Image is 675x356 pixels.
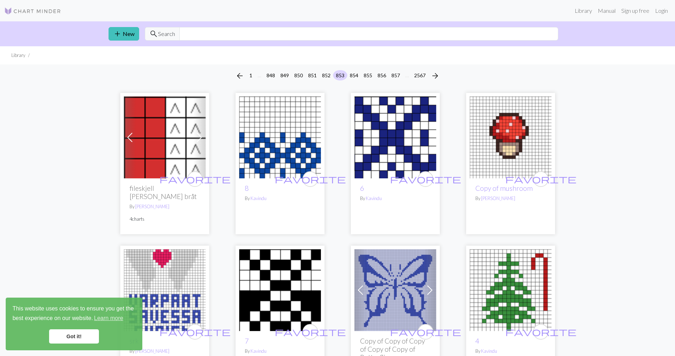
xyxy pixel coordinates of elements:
[239,286,321,293] a: 7
[389,70,403,80] button: 857
[239,133,321,140] a: 8
[302,324,318,340] button: favourite
[251,348,267,354] a: Kavindu
[130,203,200,210] p: By
[302,171,318,187] button: favourite
[159,172,231,186] i: favourite
[109,27,139,41] a: New
[505,325,576,339] i: favourite
[572,4,595,18] a: Library
[360,184,364,192] a: 6
[275,325,346,339] i: favourite
[233,70,247,82] button: Previous
[333,70,347,80] button: 853
[428,70,442,82] button: Next
[275,173,346,184] span: favorite
[354,96,436,178] img: 6
[390,326,461,337] span: favorite
[124,249,206,331] img: srk
[159,326,231,337] span: favorite
[505,326,576,337] span: favorite
[652,4,671,18] a: Login
[233,70,442,82] nav: Page navigation
[245,195,315,202] p: By
[135,204,169,209] a: [PERSON_NAME]
[236,71,244,81] span: arrow_back
[187,324,203,340] button: favourite
[595,4,618,18] a: Manual
[431,72,439,80] i: Next
[418,171,433,187] button: favourite
[187,171,203,187] button: favourite
[347,70,361,80] button: 854
[470,96,552,178] img: mushroom
[124,286,206,293] a: srk
[49,329,99,344] a: dismiss cookie message
[354,133,436,140] a: 6
[390,325,461,339] i: favourite
[159,325,231,339] i: favourite
[470,286,552,293] a: 4
[113,29,122,39] span: add
[158,30,175,38] span: Search
[291,70,306,80] button: 850
[305,70,320,80] button: 851
[354,286,436,293] a: 1
[360,195,431,202] p: By
[505,173,576,184] span: favorite
[236,72,244,80] i: Previous
[354,249,436,331] img: 1
[390,173,461,184] span: favorite
[533,171,549,187] button: favourite
[130,216,200,222] p: 4 charts
[481,348,497,354] a: Kavindu
[130,184,200,200] h2: fileskjell [PERSON_NAME] bråt
[278,70,292,80] button: 849
[12,304,136,324] span: This website uses cookies to ensure you get the best experience on our website.
[375,70,389,80] button: 856
[361,70,375,80] button: 855
[251,195,267,201] a: Kavindu
[247,70,255,80] button: 1
[245,337,249,345] a: 7
[6,298,142,350] div: cookieconsent
[431,71,439,81] span: arrow_forward
[4,7,61,15] img: Logo
[149,29,158,39] span: search
[130,348,200,355] p: By
[418,324,433,340] button: favourite
[239,96,321,178] img: 8
[618,4,652,18] a: Sign up free
[505,172,576,186] i: favourite
[93,313,124,324] a: learn more about cookies
[475,348,546,355] p: By
[275,326,346,337] span: favorite
[475,337,479,345] a: 4
[390,172,461,186] i: favourite
[239,249,321,331] img: 7
[159,173,231,184] span: favorite
[135,348,169,354] a: [PERSON_NAME]
[124,133,206,140] a: fileskjell genser bråt
[481,195,515,201] a: [PERSON_NAME]
[245,348,315,355] p: By
[470,249,552,331] img: 4
[124,96,206,178] img: fileskjell genser bråt
[245,184,249,192] a: 8
[275,172,346,186] i: favourite
[319,70,333,80] button: 852
[470,133,552,140] a: mushroom
[475,195,546,202] p: By
[411,70,428,80] button: 2567
[264,70,278,80] button: 848
[11,52,25,59] li: Library
[533,324,549,340] button: favourite
[366,195,382,201] a: Kavindu
[475,184,533,192] a: Copy of mushroom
